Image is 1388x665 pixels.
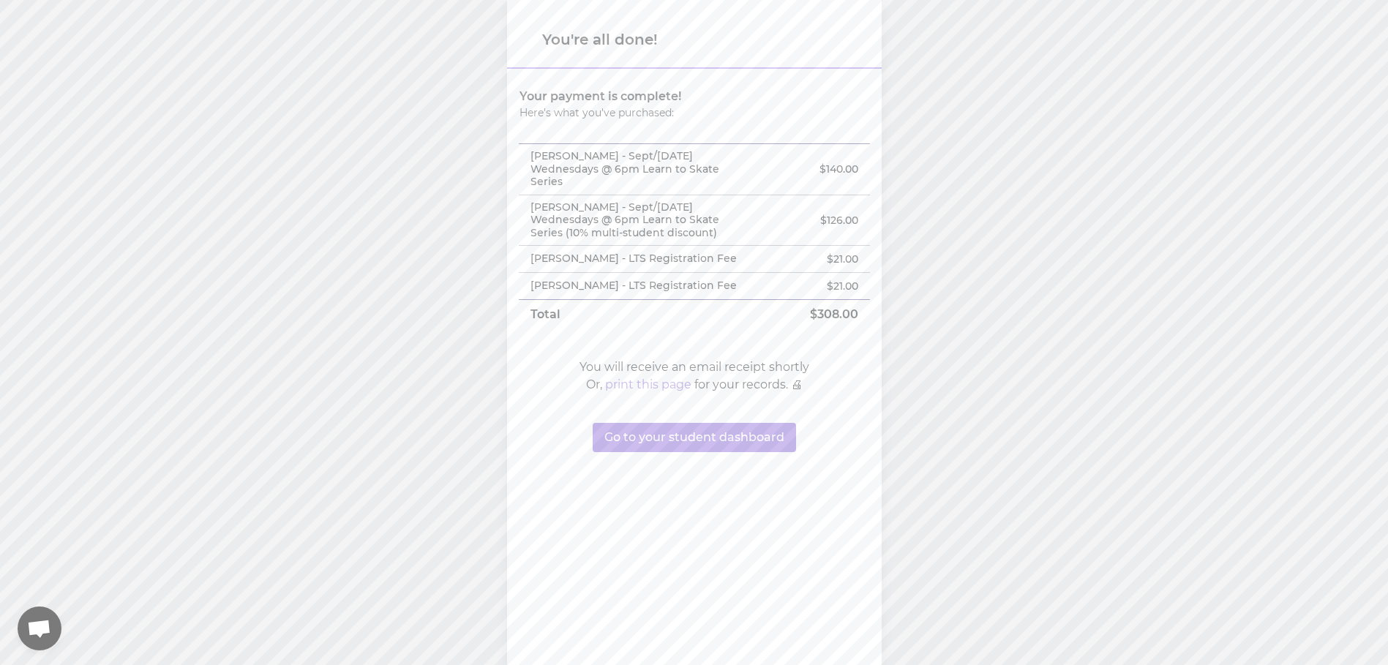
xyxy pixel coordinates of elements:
h1: You're all done! [542,29,847,50]
p: $ 140.00 [765,162,858,176]
p: $ 21.00 [765,252,858,266]
button: print this page [605,376,691,394]
p: $ 21.00 [765,279,858,293]
td: Total [519,300,753,330]
p: [PERSON_NAME] - LTS Registration Fee [530,252,741,266]
p: $ 126.00 [765,213,858,228]
h2: Your payment is complete! [519,88,752,105]
p: $ 308.00 [765,306,858,323]
p: You will receive an email receipt shortly [579,358,809,376]
p: [PERSON_NAME] - Sept/[DATE] Wednesdays @ 6pm Learn to Skate Series [530,150,741,189]
p: Or, for your records. 🖨 [586,376,803,394]
h3: Here's what you've purchased: [519,105,752,120]
p: [PERSON_NAME] - LTS Registration Fee [530,279,741,293]
div: Open chat [18,606,61,650]
p: [PERSON_NAME] - Sept/[DATE] Wednesdays @ 6pm Learn to Skate Series (10% multi-student discount) [530,201,741,240]
button: Go to your student dashboard [593,423,796,452]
